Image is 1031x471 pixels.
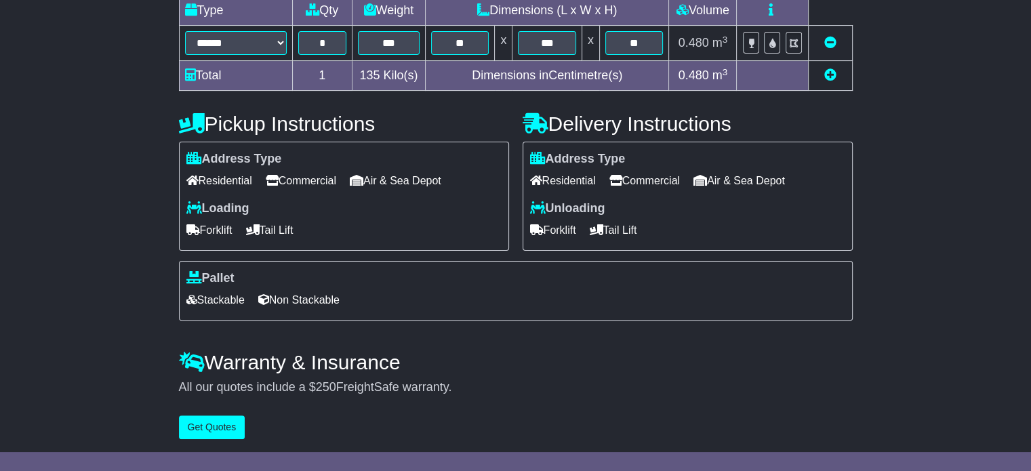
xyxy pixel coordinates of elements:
[186,271,235,286] label: Pallet
[582,26,599,61] td: x
[179,112,509,135] h4: Pickup Instructions
[712,68,728,82] span: m
[425,61,668,91] td: Dimensions in Centimetre(s)
[712,36,728,49] span: m
[186,201,249,216] label: Loading
[590,220,637,241] span: Tail Lift
[186,289,245,310] span: Stackable
[258,289,340,310] span: Non Stackable
[179,380,853,395] div: All our quotes include a $ FreightSafe warranty.
[693,170,785,191] span: Air & Sea Depot
[246,220,294,241] span: Tail Lift
[723,67,728,77] sup: 3
[530,220,576,241] span: Forklift
[316,380,336,394] span: 250
[186,170,252,191] span: Residential
[723,35,728,45] sup: 3
[824,68,836,82] a: Add new item
[266,170,336,191] span: Commercial
[292,61,352,91] td: 1
[359,68,380,82] span: 135
[350,170,441,191] span: Air & Sea Depot
[530,170,596,191] span: Residential
[186,220,233,241] span: Forklift
[530,201,605,216] label: Unloading
[179,351,853,373] h4: Warranty & Insurance
[495,26,512,61] td: x
[679,36,709,49] span: 0.480
[824,36,836,49] a: Remove this item
[179,415,245,439] button: Get Quotes
[530,152,626,167] label: Address Type
[523,112,853,135] h4: Delivery Instructions
[609,170,680,191] span: Commercial
[186,152,282,167] label: Address Type
[679,68,709,82] span: 0.480
[179,61,292,91] td: Total
[352,61,425,91] td: Kilo(s)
